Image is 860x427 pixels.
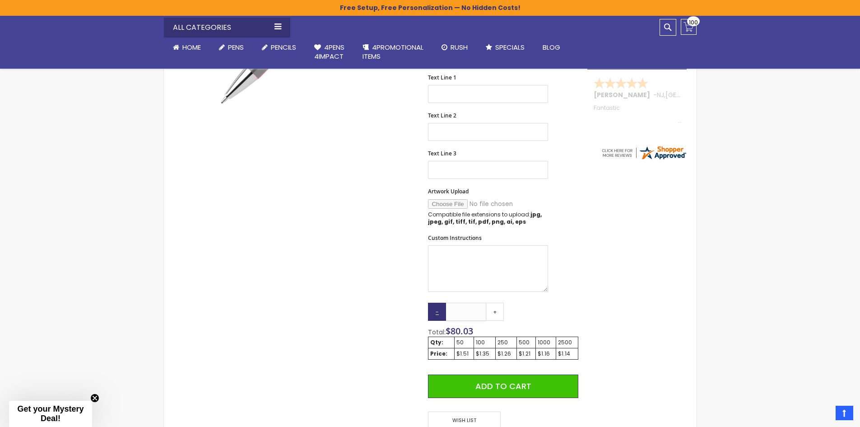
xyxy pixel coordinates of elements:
[428,112,456,119] span: Text Line 2
[486,303,504,321] a: +
[653,90,732,99] span: - ,
[164,38,210,57] a: Home
[538,339,554,346] div: 1000
[446,325,473,337] span: $
[428,211,548,225] p: Compatible file extensions to upload:
[90,394,99,403] button: Close teaser
[253,38,305,57] a: Pencils
[271,42,296,52] span: Pencils
[456,339,472,346] div: 50
[475,380,531,392] span: Add to Cart
[428,211,542,225] strong: jpg, jpeg, gif, tiff, tif, pdf, png, ai, eps
[456,350,472,357] div: $1.51
[430,350,447,357] strong: Price:
[497,339,515,346] div: 250
[519,350,534,357] div: $1.21
[836,406,853,420] a: Top
[428,375,578,398] button: Add to Cart
[538,350,554,357] div: $1.16
[430,338,443,346] strong: Qty:
[353,38,432,67] a: 4PROMOTIONALITEMS
[476,339,493,346] div: 100
[164,18,290,38] div: All Categories
[558,350,576,357] div: $1.14
[428,150,456,157] span: Text Line 3
[519,339,534,346] div: 500
[600,145,687,161] img: 4pens.com widget logo
[428,74,456,81] span: Text Line 1
[314,42,344,61] span: 4Pens 4impact
[428,188,469,195] span: Artwork Upload
[681,19,697,35] a: 100
[477,38,534,57] a: Specials
[363,42,423,61] span: 4PROMOTIONAL ITEMS
[305,38,353,67] a: 4Pens4impact
[451,42,468,52] span: Rush
[594,105,681,124] div: Fantastic
[182,42,201,52] span: Home
[689,18,698,27] span: 100
[451,325,473,337] span: 80.03
[594,90,653,99] span: [PERSON_NAME]
[9,401,92,427] div: Get your Mystery Deal!Close teaser
[657,90,664,99] span: NJ
[428,328,446,337] span: Total:
[534,38,569,57] a: Blog
[428,234,482,242] span: Custom Instructions
[428,303,446,321] a: -
[17,404,84,423] span: Get your Mystery Deal!
[228,42,244,52] span: Pens
[210,38,253,57] a: Pens
[600,155,687,163] a: 4pens.com certificate URL
[476,350,493,357] div: $1.35
[558,339,576,346] div: 2500
[432,38,477,57] a: Rush
[665,90,732,99] span: [GEOGRAPHIC_DATA]
[543,42,560,52] span: Blog
[495,42,525,52] span: Specials
[497,350,515,357] div: $1.26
